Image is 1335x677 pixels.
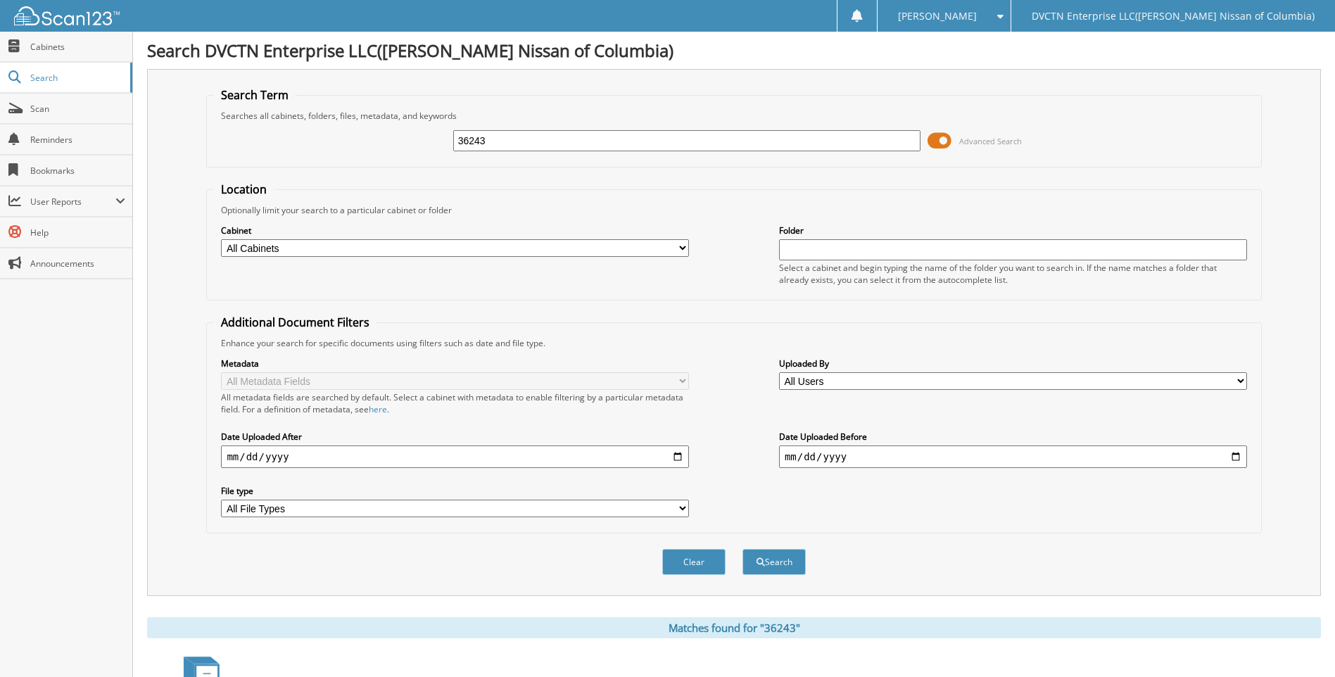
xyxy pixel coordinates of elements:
[779,445,1247,468] input: end
[779,262,1247,286] div: Select a cabinet and begin typing the name of the folder you want to search in. If the name match...
[221,485,689,497] label: File type
[779,431,1247,443] label: Date Uploaded Before
[214,315,377,330] legend: Additional Document Filters
[662,549,726,575] button: Clear
[221,224,689,236] label: Cabinet
[147,39,1321,62] h1: Search DVCTN Enterprise LLC([PERSON_NAME] Nissan of Columbia)
[30,72,123,84] span: Search
[30,41,125,53] span: Cabinets
[214,87,296,103] legend: Search Term
[221,391,689,415] div: All metadata fields are searched by default. Select a cabinet with metadata to enable filtering b...
[221,445,689,468] input: start
[30,134,125,146] span: Reminders
[30,227,125,239] span: Help
[214,204,1253,216] div: Optionally limit your search to a particular cabinet or folder
[221,431,689,443] label: Date Uploaded After
[30,196,115,208] span: User Reports
[30,258,125,270] span: Announcements
[779,224,1247,236] label: Folder
[221,358,689,369] label: Metadata
[147,617,1321,638] div: Matches found for "36243"
[30,165,125,177] span: Bookmarks
[742,549,806,575] button: Search
[898,12,977,20] span: [PERSON_NAME]
[214,110,1253,122] div: Searches all cabinets, folders, files, metadata, and keywords
[779,358,1247,369] label: Uploaded By
[214,182,274,197] legend: Location
[214,337,1253,349] div: Enhance your search for specific documents using filters such as date and file type.
[1032,12,1315,20] span: DVCTN Enterprise LLC([PERSON_NAME] Nissan of Columbia)
[369,403,387,415] a: here
[14,6,120,25] img: scan123-logo-white.svg
[959,136,1022,146] span: Advanced Search
[30,103,125,115] span: Scan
